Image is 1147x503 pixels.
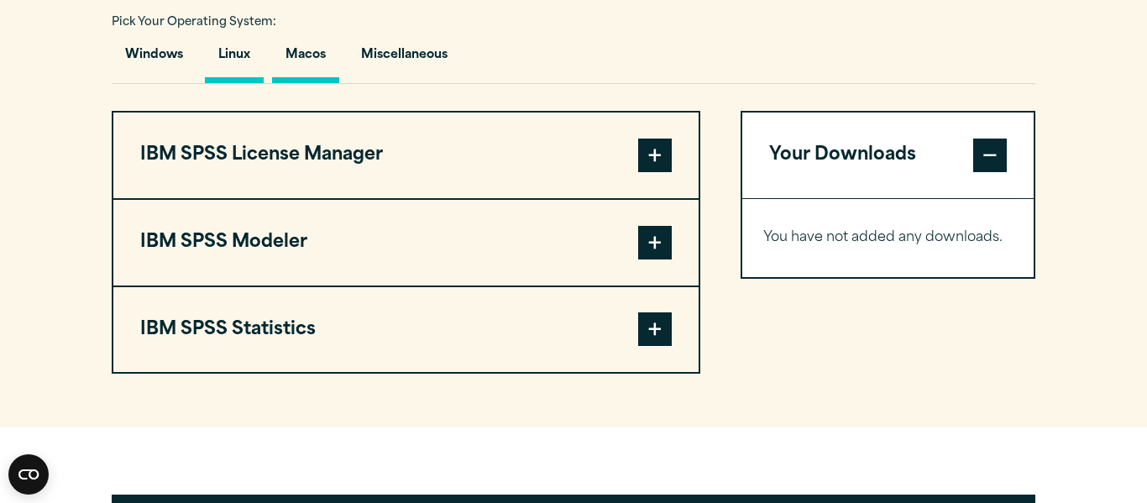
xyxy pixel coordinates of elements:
[742,198,1034,277] div: Your Downloads
[8,454,49,495] button: Open CMP widget
[112,17,276,28] span: Pick Your Operating System:
[205,35,264,83] button: Linux
[113,200,699,286] button: IBM SPSS Modeler
[272,35,339,83] button: Macos
[113,113,699,198] button: IBM SPSS License Manager
[113,287,699,373] button: IBM SPSS Statistics
[742,113,1034,198] button: Your Downloads
[348,35,461,83] button: Miscellaneous
[763,226,1013,250] p: You have not added any downloads.
[112,35,196,83] button: Windows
